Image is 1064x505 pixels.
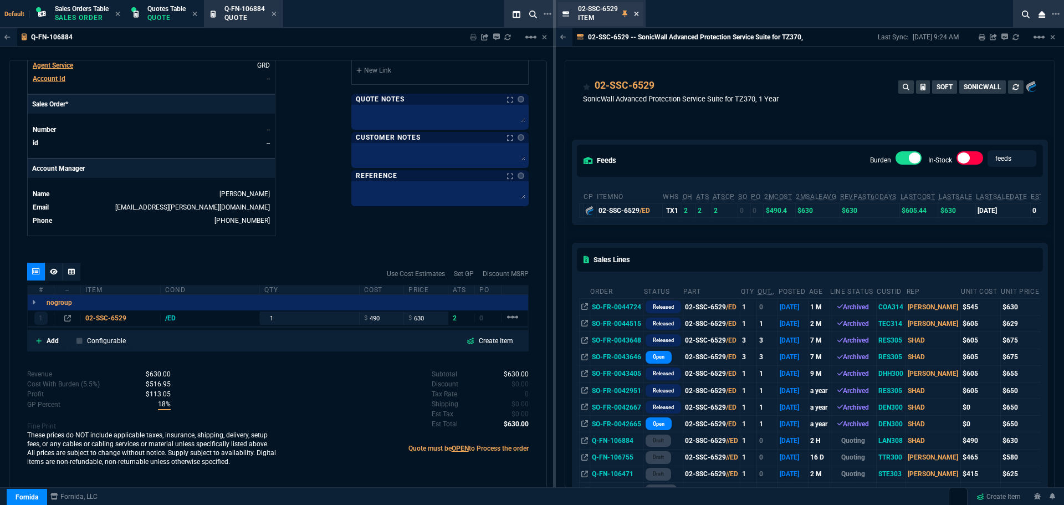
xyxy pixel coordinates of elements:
td: [DATE] [778,349,809,365]
td: 2 [695,203,712,217]
span: 0 [511,400,529,408]
td: 2 M [809,315,830,332]
div: Burden [896,151,922,169]
div: $0 [963,402,999,412]
td: a year [809,416,830,432]
th: cp [583,188,596,204]
td: SHAD [906,399,960,416]
td: SO-FR-0042667 [590,399,643,416]
td: [PERSON_NAME] [906,365,960,382]
nx-icon: Close Tab [634,10,639,19]
nx-icon: Search [525,8,541,21]
p: Released [653,386,674,395]
button: SOFT [932,80,957,94]
a: 02-SSC-6529 [595,78,654,93]
div: $605 [963,386,999,396]
span: Sales Orders Table [55,5,109,13]
p: undefined [432,379,458,389]
p: Open [653,353,664,361]
a: -- [267,75,270,83]
p: Reference [356,171,398,180]
p: undefined [432,419,458,429]
td: $675 [1000,332,1042,349]
td: Q-FN-106884 [590,432,643,449]
span: Number [33,126,56,134]
abbr: Total units on open Purchase Orders [751,193,760,201]
nx-icon: Back to Table [4,33,11,41]
div: price [404,285,448,294]
div: $605 [963,319,999,329]
td: TEC314 [876,315,906,332]
td: 1 [740,365,757,382]
td: 1 [757,399,778,416]
td: 02-SSC-6529 [683,349,740,365]
p: Quote [224,13,265,22]
span: //ED [726,437,738,445]
nx-icon: Open In Opposite Panel [581,320,588,328]
td: COA314 [876,299,906,315]
td: 1 [740,432,757,449]
p: Cost With Burden (5.5%) [27,379,100,389]
div: Archived [832,302,874,312]
td: [DATE] [975,203,1030,217]
td: 9 M [809,365,830,382]
td: $655 [1000,365,1042,382]
div: Archived [832,402,874,412]
td: SO-FR-0042951 [590,382,643,399]
h5: Sales Lines [584,254,630,265]
p: spec.value [135,389,171,399]
nx-icon: Open In Opposite Panel [581,437,588,445]
span: Quotes Table [147,5,186,13]
a: Discount MSRP [483,269,529,279]
nx-icon: Open In Opposite Panel [581,353,588,361]
p: spec.value [501,409,529,419]
nx-icon: Split Panels [508,8,525,21]
p: Released [653,403,674,412]
td: SHAD [906,349,960,365]
td: RES305 [876,382,906,399]
p: undefined [432,399,458,409]
td: 1 M [809,299,830,315]
span: 0 [525,390,529,398]
td: $675 [1000,349,1042,365]
p: Quote [147,13,186,22]
p: Customer Notes [356,133,421,142]
a: Create Item [972,488,1025,505]
span: With Burden (5.5%) [158,399,171,410]
abbr: The last purchase cost from PO Order (with burden) [901,193,935,201]
p: Item [578,13,618,22]
span: /ED [726,420,736,428]
div: ATS [448,285,475,294]
a: New Link [356,65,524,75]
nx-icon: Open In Opposite Panel [581,336,588,344]
td: $650 [1000,382,1042,399]
td: 3 [757,332,778,349]
span: Agent Service [33,62,73,69]
td: 7 M [809,332,830,349]
td: SO-FR-0043405 [590,365,643,382]
th: Part [683,283,740,299]
th: QTY [740,283,757,299]
div: 02-SSC-6529 [85,314,156,323]
td: 1 [740,299,757,315]
span: /ED [640,207,650,215]
nx-icon: Open New Tab [1052,9,1060,19]
td: 2 [682,203,696,217]
div: $545 [963,302,999,312]
td: TX1 [662,203,682,217]
p: Account Manager [28,159,275,178]
span: Cost With Burden (5.5%) [146,380,171,388]
td: [DATE] [778,432,809,449]
div: Archived [832,352,874,362]
nx-icon: Open In Opposite Panel [581,420,588,428]
td: [DATE] [778,382,809,399]
td: 3 [740,349,757,365]
td: 1 [757,382,778,399]
div: Item [81,285,161,294]
a: msbcCompanyName [47,492,101,502]
td: SHAD [906,432,960,449]
td: 0 [757,299,778,315]
p: Q-FN-106884 [31,33,73,42]
div: cost [360,285,404,294]
p: draft [653,436,664,445]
